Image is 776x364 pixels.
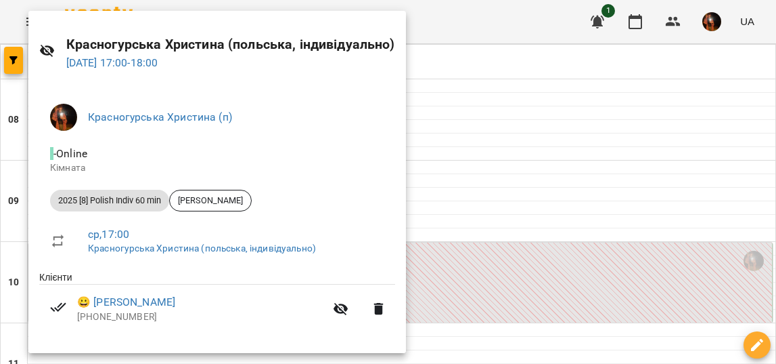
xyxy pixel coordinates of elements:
[77,310,325,324] p: [PHONE_NUMBER]
[50,195,169,207] span: 2025 [8] Polish Indiv 60 min
[39,270,395,338] ul: Клієнти
[66,56,158,69] a: [DATE] 17:00-18:00
[77,294,175,310] a: 😀 [PERSON_NAME]
[66,34,395,55] h6: Красногурська Христина (польська, індивідуально)
[50,147,90,160] span: - Online
[50,299,66,315] svg: Візит сплачено
[50,161,384,175] p: Кімната
[88,228,129,241] a: ср , 17:00
[170,195,251,207] span: [PERSON_NAME]
[169,190,252,211] div: [PERSON_NAME]
[88,110,232,123] a: Красногурська Христина (п)
[50,104,77,131] img: 6e701af36e5fc41b3ad9d440b096a59c.jpg
[88,243,316,254] a: Красногурська Христина (польська, індивідуально)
